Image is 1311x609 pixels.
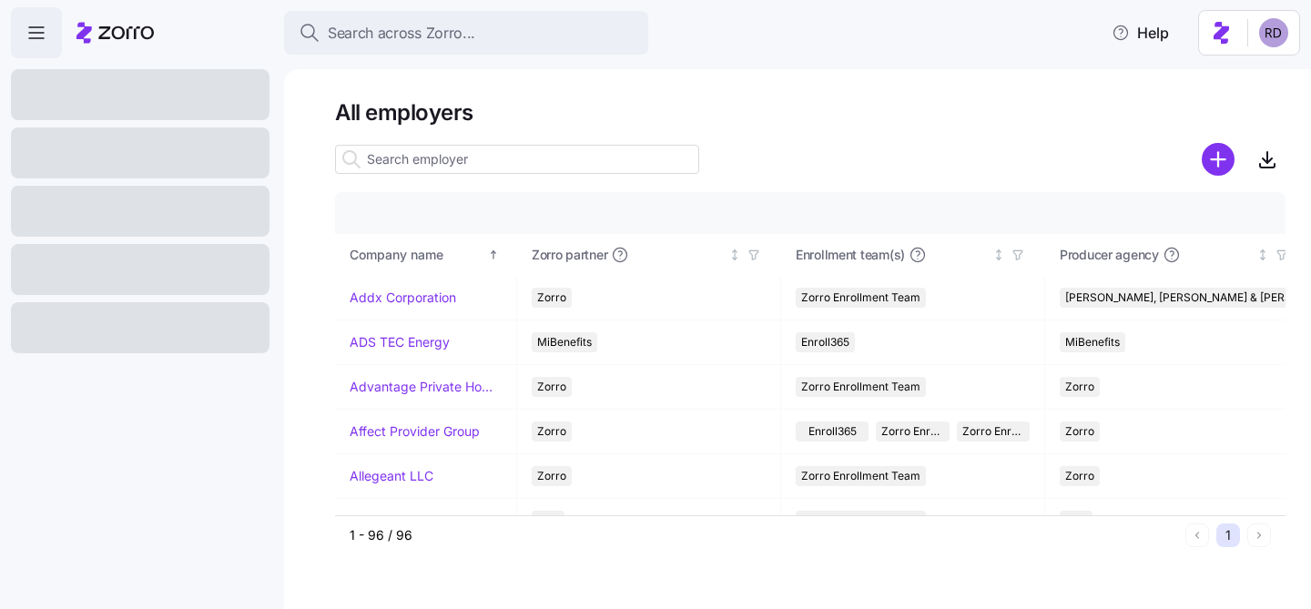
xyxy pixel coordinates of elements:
[350,333,450,351] a: ADS TEC Energy
[992,249,1005,261] div: Not sorted
[537,421,566,442] span: Zorro
[350,289,456,307] a: Addx Corporation
[1065,466,1094,486] span: Zorro
[537,377,566,397] span: Zorro
[1065,377,1094,397] span: Zorro
[1045,234,1309,276] th: Producer agencyNot sorted
[537,332,592,352] span: MiBenefits
[781,234,1045,276] th: Enrollment team(s)Not sorted
[537,511,559,531] span: AJG
[328,22,475,45] span: Search across Zorro...
[1065,511,1087,531] span: AJG
[335,145,699,174] input: Search employer
[284,11,648,55] button: Search across Zorro...
[537,288,566,308] span: Zorro
[1185,523,1209,547] button: Previous page
[801,511,920,531] span: Zorro Enrollment Team
[881,421,943,442] span: Zorro Enrollment Team
[350,467,433,485] a: Allegeant LLC
[335,98,1286,127] h1: All employers
[537,466,566,486] span: Zorro
[517,234,781,276] th: Zorro partnerNot sorted
[801,377,920,397] span: Zorro Enrollment Team
[1065,421,1094,442] span: Zorro
[1065,332,1120,352] span: MiBenefits
[796,246,905,264] span: Enrollment team(s)
[487,249,500,261] div: Sorted ascending
[350,378,502,396] a: Advantage Private Home Care
[350,422,480,441] a: Affect Provider Group
[532,246,607,264] span: Zorro partner
[1256,249,1269,261] div: Not sorted
[335,234,517,276] th: Company nameSorted ascending
[1216,523,1240,547] button: 1
[1202,143,1235,176] svg: add icon
[1097,15,1184,51] button: Help
[350,512,502,530] a: Always On Call Answering Service
[1259,18,1288,47] img: 6d862e07fa9c5eedf81a4422c42283ac
[808,421,857,442] span: Enroll365
[1247,523,1271,547] button: Next page
[962,421,1024,442] span: Zorro Enrollment Experts
[350,526,1178,544] div: 1 - 96 / 96
[350,245,484,265] div: Company name
[801,332,849,352] span: Enroll365
[728,249,741,261] div: Not sorted
[801,288,920,308] span: Zorro Enrollment Team
[801,466,920,486] span: Zorro Enrollment Team
[1112,22,1169,44] span: Help
[1060,246,1159,264] span: Producer agency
